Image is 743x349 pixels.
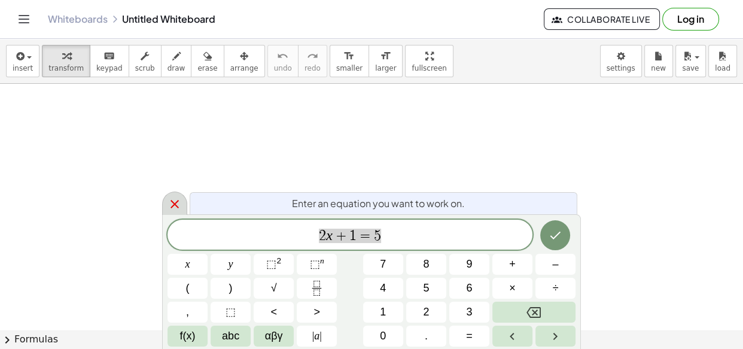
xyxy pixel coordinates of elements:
span: 1 [349,229,357,243]
span: × [509,280,516,296]
span: 2 [319,229,326,243]
button: 6 [449,278,489,299]
button: 9 [449,254,489,275]
i: format_size [380,49,391,63]
span: ⬚ [310,258,320,270]
span: √ [271,280,277,296]
button: arrange [224,45,265,77]
span: ) [229,280,233,296]
span: save [682,64,699,72]
span: 1 [380,304,386,320]
span: insert [13,64,33,72]
sup: n [320,256,324,265]
button: format_sizesmaller [330,45,369,77]
span: larger [375,64,396,72]
i: undo [277,49,288,63]
span: new [651,64,666,72]
span: = [357,229,374,243]
span: y [229,256,233,272]
span: settings [607,64,635,72]
button: erase [191,45,224,77]
span: ( [186,280,190,296]
span: 9 [466,256,472,272]
span: 0 [380,328,386,344]
span: draw [168,64,185,72]
button: Plus [492,254,532,275]
span: 8 [423,256,429,272]
span: αβγ [265,328,283,344]
span: undo [274,64,292,72]
span: ÷ [553,280,559,296]
span: 5 [374,229,381,243]
button: 2 [406,302,446,323]
button: Fraction [297,278,337,299]
span: + [333,229,350,243]
button: Log in [662,8,719,31]
span: scrub [135,64,155,72]
button: transform [42,45,90,77]
button: , [168,302,208,323]
button: Minus [535,254,575,275]
a: Whiteboards [48,13,108,25]
span: x [185,256,190,272]
button: Functions [168,326,208,347]
i: redo [307,49,318,63]
button: format_sizelarger [369,45,403,77]
span: , [186,304,189,320]
span: Enter an equation you want to work on. [292,196,465,211]
span: | [312,330,315,342]
button: new [644,45,673,77]
button: Absolute value [297,326,337,347]
button: Times [492,278,532,299]
span: a [312,328,322,344]
span: erase [197,64,217,72]
span: + [509,256,516,272]
span: 6 [466,280,472,296]
span: arrange [230,64,258,72]
span: abc [222,328,239,344]
span: keypad [96,64,123,72]
span: | [319,330,322,342]
button: 3 [449,302,489,323]
button: Superscript [297,254,337,275]
button: redoredo [298,45,327,77]
button: fullscreen [405,45,453,77]
button: Square root [254,278,294,299]
button: 0 [363,326,403,347]
button: load [708,45,737,77]
button: 7 [363,254,403,275]
button: Equals [449,326,489,347]
button: Divide [535,278,575,299]
button: 8 [406,254,446,275]
button: y [211,254,251,275]
button: Done [540,220,570,250]
span: – [552,256,558,272]
button: Less than [254,302,294,323]
span: Collaborate Live [554,14,650,25]
button: ) [211,278,251,299]
span: fullscreen [412,64,446,72]
button: Left arrow [492,326,532,347]
span: ⬚ [226,304,236,320]
i: format_size [343,49,355,63]
button: Squared [254,254,294,275]
button: undoundo [267,45,299,77]
span: smaller [336,64,363,72]
button: 4 [363,278,403,299]
button: x [168,254,208,275]
span: load [715,64,730,72]
var: x [326,227,333,243]
button: 5 [406,278,446,299]
span: 3 [466,304,472,320]
span: 5 [423,280,429,296]
span: < [270,304,277,320]
button: Collaborate Live [544,8,660,30]
button: keyboardkeypad [90,45,129,77]
button: Greater than [297,302,337,323]
button: ( [168,278,208,299]
span: 4 [380,280,386,296]
button: 1 [363,302,403,323]
span: ⬚ [266,258,276,270]
span: redo [304,64,321,72]
button: Toggle navigation [14,10,34,29]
